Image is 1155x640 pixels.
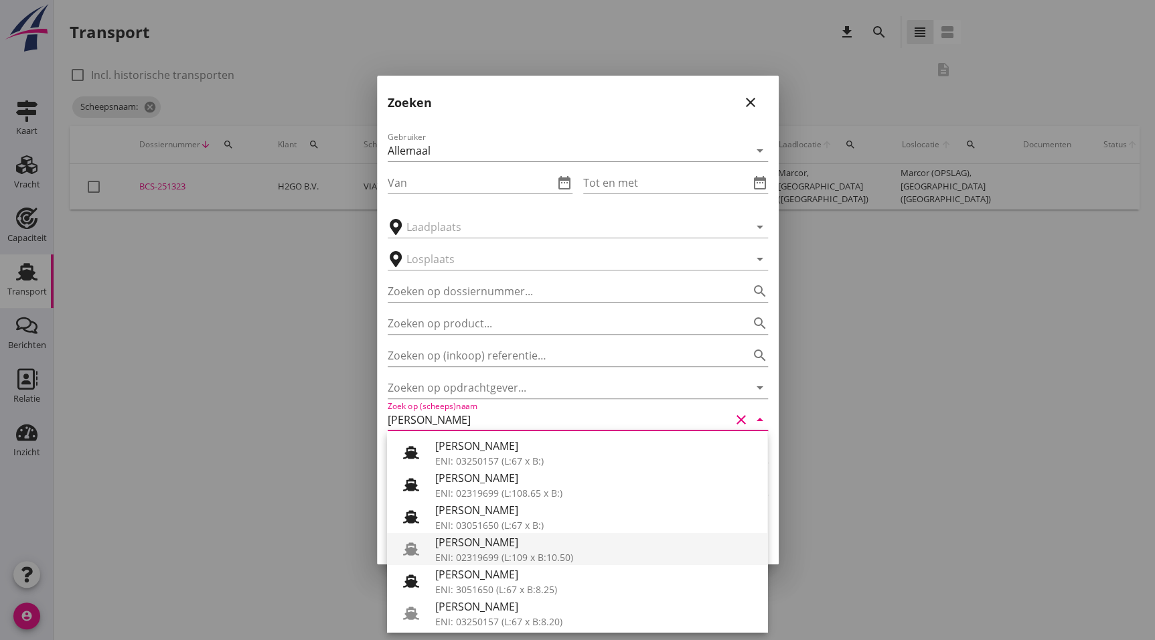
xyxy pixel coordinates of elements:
[752,175,768,191] i: date_range
[388,94,432,112] h2: Zoeken
[556,175,572,191] i: date_range
[388,409,730,430] input: Zoek op (scheeps)naam
[752,412,768,428] i: arrow_drop_down
[752,283,768,299] i: search
[435,438,757,454] div: [PERSON_NAME]
[435,534,757,550] div: [PERSON_NAME]
[388,172,554,193] input: Van
[752,143,768,159] i: arrow_drop_down
[752,251,768,267] i: arrow_drop_down
[583,172,749,193] input: Tot en met
[406,216,730,238] input: Laadplaats
[435,550,757,564] div: ENI: 02319699 (L:109 x B:10.50)
[435,518,757,532] div: ENI: 03051650 (L:67 x B:)
[752,347,768,364] i: search
[435,598,757,615] div: [PERSON_NAME]
[733,412,749,428] i: clear
[435,566,757,582] div: [PERSON_NAME]
[435,454,757,468] div: ENI: 03250157 (L:67 x B:)
[388,281,730,302] input: Zoeken op dossiernummer...
[435,615,757,629] div: ENI: 03250157 (L:67 x B:8.20)
[388,313,730,334] input: Zoeken op product...
[743,94,759,110] i: close
[752,219,768,235] i: arrow_drop_down
[388,145,431,157] div: Allemaal
[388,345,730,366] input: Zoeken op (inkoop) referentie…
[435,470,757,486] div: [PERSON_NAME]
[752,380,768,396] i: arrow_drop_down
[406,248,730,270] input: Losplaats
[435,502,757,518] div: [PERSON_NAME]
[388,377,730,398] input: Zoeken op opdrachtgever...
[752,315,768,331] i: search
[435,486,757,500] div: ENI: 02319699 (L:108.65 x B:)
[435,582,757,596] div: ENI: 3051650 (L:67 x B:8.25)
